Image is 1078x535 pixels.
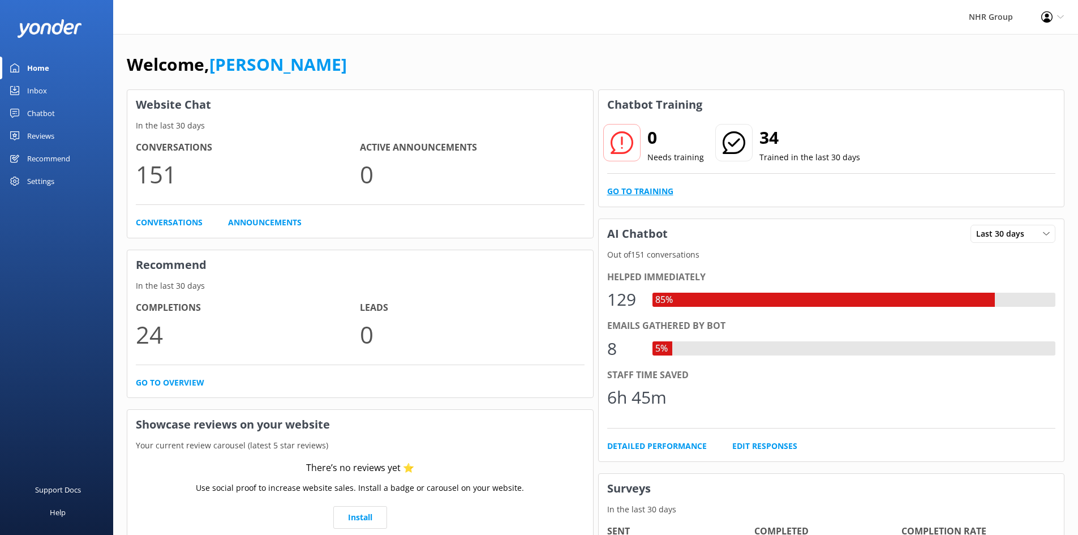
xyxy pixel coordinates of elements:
div: Reviews [27,125,54,147]
div: 6h 45m [607,384,667,411]
h4: Completions [136,301,360,315]
p: In the last 30 days [599,503,1064,516]
a: Edit Responses [732,440,797,452]
h3: Showcase reviews on your website [127,410,593,439]
div: Recommend [27,147,70,170]
p: Out of 151 conversations [599,249,1064,261]
h3: Chatbot Training [599,90,711,119]
p: 24 [136,315,360,353]
p: Trained in the last 30 days [759,151,860,164]
div: There’s no reviews yet ⭐ [306,461,414,476]
img: yonder-white-logo.png [17,19,82,38]
a: Announcements [228,216,302,229]
div: Inbox [27,79,47,102]
h3: Website Chat [127,90,593,119]
h1: Welcome, [127,51,347,78]
div: Settings [27,170,54,192]
p: 0 [360,155,584,193]
h3: Recommend [127,250,593,280]
div: Helped immediately [607,270,1056,285]
div: Support Docs [35,478,81,501]
h3: AI Chatbot [599,219,676,249]
h4: Conversations [136,140,360,155]
a: [PERSON_NAME] [209,53,347,76]
div: 5% [652,341,671,356]
span: Last 30 days [976,228,1031,240]
div: 129 [607,286,641,313]
a: Install [333,506,387,529]
p: Your current review carousel (latest 5 star reviews) [127,439,593,452]
p: Use social proof to increase website sales. Install a badge or carousel on your website. [196,482,524,494]
div: 8 [607,335,641,362]
p: In the last 30 days [127,280,593,292]
div: Emails gathered by bot [607,319,1056,333]
p: 0 [360,315,584,353]
div: Home [27,57,49,79]
h4: Active Announcements [360,140,584,155]
a: Detailed Performance [607,440,707,452]
h4: Leads [360,301,584,315]
div: Chatbot [27,102,55,125]
p: 151 [136,155,360,193]
h2: 34 [759,124,860,151]
p: In the last 30 days [127,119,593,132]
p: Needs training [647,151,704,164]
div: Help [50,501,66,524]
a: Go to overview [136,376,204,389]
a: Go to Training [607,185,673,198]
div: 85% [652,293,676,307]
div: Staff time saved [607,368,1056,383]
h3: Surveys [599,474,1064,503]
h2: 0 [647,124,704,151]
a: Conversations [136,216,203,229]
